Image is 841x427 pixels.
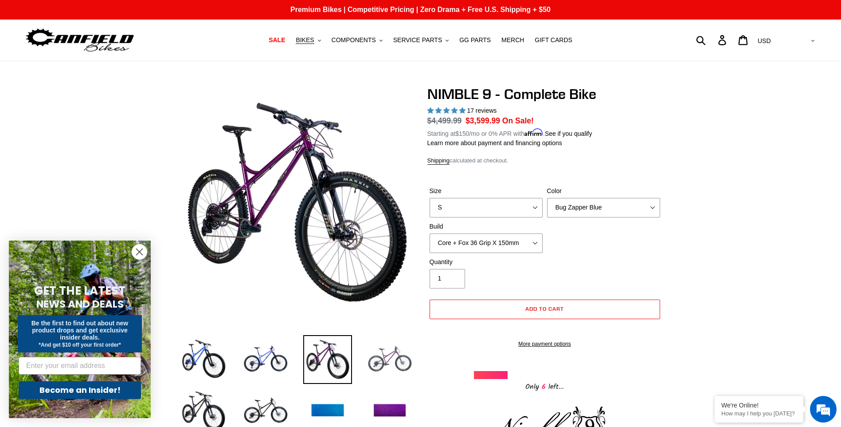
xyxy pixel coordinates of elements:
[19,381,141,399] button: Become an Insider!
[502,115,534,127] span: On Sale!
[327,34,387,46] button: COMPONENTS
[427,139,562,146] a: Learn more about payment and financing options
[525,305,564,312] span: Add to cart
[430,340,660,348] a: More payment options
[430,186,543,196] label: Size
[430,257,543,267] label: Quantity
[264,34,289,46] a: SALE
[545,130,592,137] a: See if you qualify - Learn more about Affirm Financing (opens in modal)
[269,36,285,44] span: SALE
[19,357,141,375] input: Enter your email address
[547,186,660,196] label: Color
[34,283,125,299] span: GET THE LATEST
[721,410,797,417] p: How may I help you today?
[524,129,543,136] span: Affirm
[530,34,577,46] a: GIFT CARDS
[539,381,548,392] span: 6
[701,30,724,50] input: Search
[455,34,495,46] a: GG PARTS
[296,36,314,44] span: BIKES
[39,342,121,348] span: *And get $10 off your first order*
[132,244,147,260] button: Close dialog
[721,402,797,409] div: We're Online!
[365,335,414,384] img: Load image into Gallery viewer, NIMBLE 9 - Complete Bike
[427,127,592,138] p: Starting at /mo or 0% APR with .
[467,107,497,114] span: 17 reviews
[459,36,491,44] span: GG PARTS
[31,320,129,341] span: Be the first to find out about new product drops and get exclusive insider deals.
[465,116,500,125] span: $3,599.99
[535,36,572,44] span: GIFT CARDS
[427,116,462,125] s: $4,499.99
[241,335,290,384] img: Load image into Gallery viewer, NIMBLE 9 - Complete Bike
[430,222,543,231] label: Build
[179,335,228,384] img: Load image into Gallery viewer, NIMBLE 9 - Complete Bike
[427,86,662,103] h1: NIMBLE 9 - Complete Bike
[291,34,325,46] button: BIKES
[501,36,524,44] span: MERCH
[497,34,528,46] a: MERCH
[24,26,135,54] img: Canfield Bikes
[427,107,467,114] span: 4.88 stars
[427,157,450,165] a: Shipping
[393,36,442,44] span: SERVICE PARTS
[36,297,124,311] span: NEWS AND DEALS
[430,300,660,319] button: Add to cart
[474,379,616,393] div: Only left...
[455,130,469,137] span: $150
[389,34,453,46] button: SERVICE PARTS
[303,335,352,384] img: Load image into Gallery viewer, NIMBLE 9 - Complete Bike
[427,156,662,165] div: calculated at checkout.
[332,36,376,44] span: COMPONENTS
